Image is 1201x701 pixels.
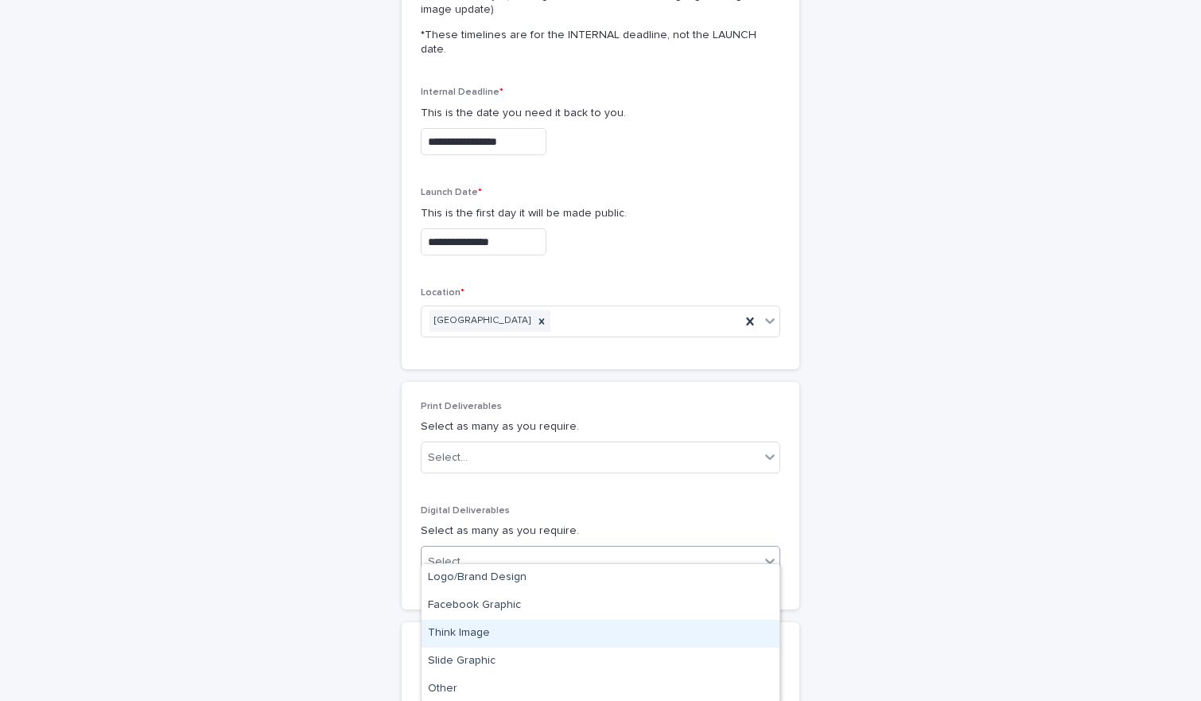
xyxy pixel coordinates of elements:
p: *These timelines are for the INTERNAL deadline, not the LAUNCH date. [421,28,774,56]
p: Select as many as you require. [421,419,780,435]
div: Slide Graphic [422,648,779,676]
div: Think Image [422,620,779,648]
div: Select... [428,450,468,466]
span: Digital Deliverables [421,506,510,516]
div: [GEOGRAPHIC_DATA] [429,310,533,332]
span: Location [421,288,464,298]
span: Print Deliverables [421,402,502,411]
span: Internal Deadline [421,88,503,97]
div: Facebook Graphic [422,592,779,620]
span: Launch Date [421,188,482,197]
div: Logo/Brand Design [422,564,779,592]
div: Select... [428,554,468,571]
p: This is the first day it will be made public. [421,205,780,222]
p: Select as many as you require. [421,523,780,539]
p: This is the date you need it back to you. [421,105,780,122]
